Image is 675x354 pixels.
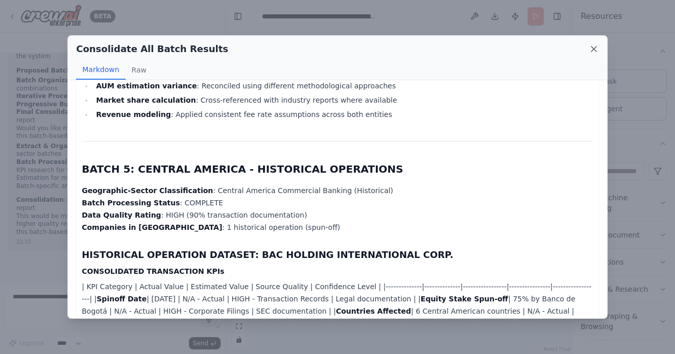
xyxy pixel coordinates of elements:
strong: Geographic-Sector Classification [82,186,213,195]
p: | KPI Category | Actual Value | Estimated Value | Source Quality | Confidence Level | |----------... [82,280,593,354]
li: : Applied consistent fee rate assumptions across both entities [93,108,593,121]
strong: Countries Affected [336,307,411,315]
strong: Revenue modeling [96,110,171,119]
strong: Equity Stake Spun-off [421,295,508,303]
li: : Cross-referenced with industry reports where available [93,94,593,106]
strong: Companies in [GEOGRAPHIC_DATA] [82,223,222,231]
strong: Data Quality Rating [82,211,161,219]
strong: AUM estimation variance [96,82,197,90]
button: Markdown [76,60,125,80]
h3: HISTORICAL OPERATION DATASET: BAC HOLDING INTERNATIONAL CORP. [82,248,593,262]
li: : Reconciled using different methodological approaches [93,80,593,92]
strong: Market share calculation [96,96,196,104]
h2: Consolidate All Batch Results [76,42,228,56]
button: Raw [126,60,153,80]
h2: BATCH 5: CENTRAL AMERICA - HISTORICAL OPERATIONS [82,162,593,176]
h4: CONSOLIDATED TRANSACTION KPIs [82,266,593,276]
strong: Batch Processing Status [82,199,180,207]
p: : Central America Commercial Banking (Historical) : COMPLETE : HIGH (90% transaction documentatio... [82,184,593,233]
strong: Spinoff Date [97,295,147,303]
